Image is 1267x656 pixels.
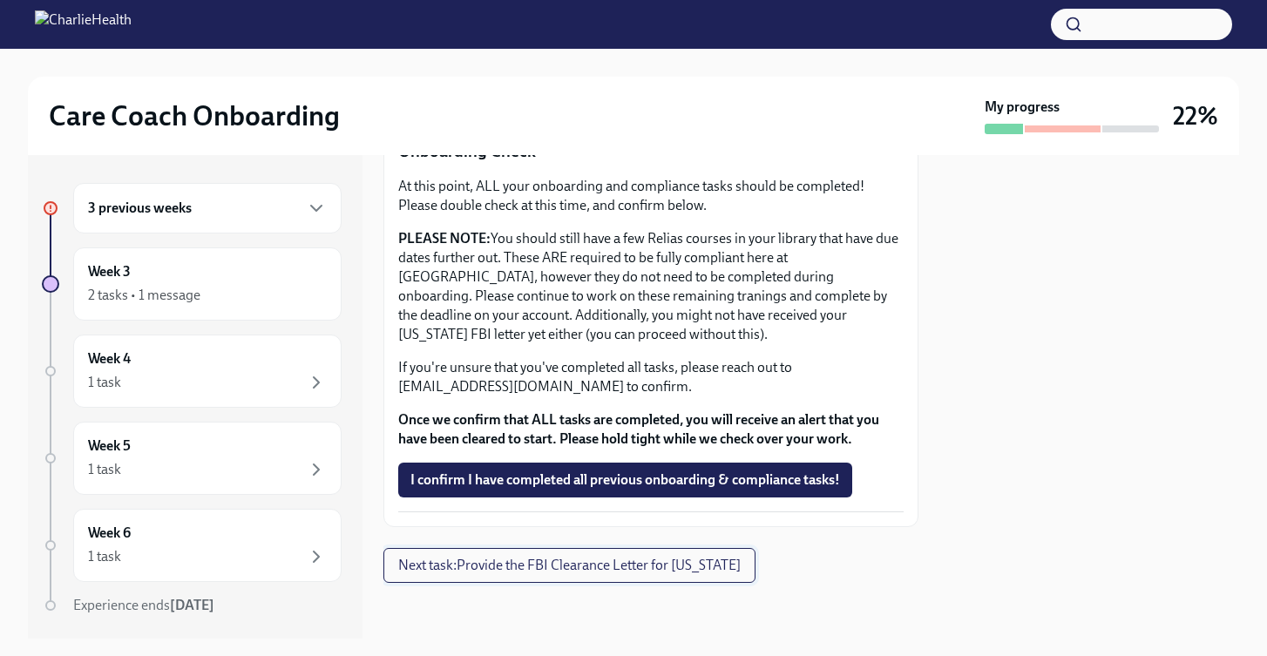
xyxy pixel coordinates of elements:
[398,230,491,247] strong: PLEASE NOTE:
[88,286,200,305] div: 2 tasks • 1 message
[398,358,904,396] p: If you're unsure that you've completed all tasks, please reach out to [EMAIL_ADDRESS][DOMAIN_NAME...
[73,597,214,613] span: Experience ends
[88,199,192,218] h6: 3 previous weeks
[42,335,342,408] a: Week 41 task
[88,436,131,456] h6: Week 5
[398,557,741,574] span: Next task : Provide the FBI Clearance Letter for [US_STATE]
[88,262,131,281] h6: Week 3
[985,98,1060,117] strong: My progress
[383,548,755,583] button: Next task:Provide the FBI Clearance Letter for [US_STATE]
[170,597,214,613] strong: [DATE]
[88,460,121,479] div: 1 task
[410,471,840,489] span: I confirm I have completed all previous onboarding & compliance tasks!
[398,463,852,497] button: I confirm I have completed all previous onboarding & compliance tasks!
[88,349,131,369] h6: Week 4
[398,177,904,215] p: At this point, ALL your onboarding and compliance tasks should be completed! Please double check ...
[88,547,121,566] div: 1 task
[398,411,879,447] strong: Once we confirm that ALL tasks are completed, you will receive an alert that you have been cleare...
[88,524,131,543] h6: Week 6
[88,373,121,392] div: 1 task
[1173,100,1218,132] h3: 22%
[35,10,132,38] img: CharlieHealth
[42,422,342,495] a: Week 51 task
[73,183,342,233] div: 3 previous weeks
[398,229,904,344] p: You should still have a few Relias courses in your library that have due dates further out. These...
[42,509,342,582] a: Week 61 task
[49,98,340,133] h2: Care Coach Onboarding
[42,247,342,321] a: Week 32 tasks • 1 message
